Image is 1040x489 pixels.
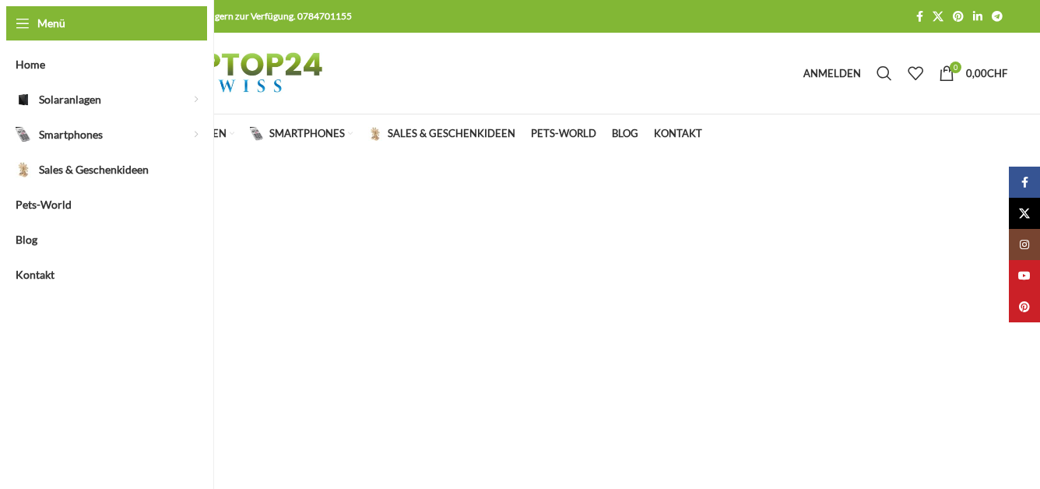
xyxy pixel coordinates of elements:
[368,118,515,150] a: Sales & Geschenkideen
[654,118,702,150] a: Kontakt
[1009,260,1040,291] a: YouTube Social Link
[16,261,54,289] span: Kontakt
[16,226,37,254] span: Blog
[968,6,987,27] a: LinkedIn Social Link
[368,127,382,141] img: Sales & Geschenkideen
[16,127,31,142] img: Smartphones
[16,92,31,107] img: Solaranlagen
[16,51,45,79] span: Home
[900,58,931,89] div: Meine Wunschliste
[16,191,72,219] span: Pets-World
[612,128,638,140] span: Blog
[388,128,515,140] span: Sales & Geschenkideen
[796,58,869,89] a: Anmelden
[1009,291,1040,322] a: Pinterest Social Link
[1009,229,1040,260] a: Instagram Social Link
[250,118,353,150] a: Smartphones
[869,58,900,89] a: Suche
[79,33,362,114] img: Tiptop24 Nachhaltige & Faire Produkte
[79,65,362,79] a: Logo der Website
[950,62,961,73] span: 0
[269,128,345,140] span: Smartphones
[531,128,596,140] span: Pets-World
[948,6,968,27] a: Pinterest Social Link
[39,121,103,149] span: Smartphones
[803,69,861,79] span: Anmelden
[912,6,928,27] a: Facebook Social Link
[250,127,264,141] img: Smartphones
[72,118,710,150] div: Hauptnavigation
[654,128,702,140] span: Kontakt
[931,58,1015,89] a: 0 0,00CHF
[39,156,149,184] span: Sales & Geschenkideen
[1009,198,1040,229] a: X Social Link
[531,118,596,150] a: Pets-World
[37,15,65,32] span: Menü
[1009,167,1040,198] a: Facebook Social Link
[39,86,101,114] span: Solaranlagen
[16,162,31,178] img: Sales & Geschenkideen
[79,10,352,22] strong: Bei allen Fragen stehen wir Ihnen gern zur Verfügung. 0784701155
[928,6,948,27] a: X Social Link
[987,6,1007,27] a: Telegram Social Link
[612,118,638,150] a: Blog
[987,67,1007,79] span: CHF
[966,67,1007,79] bdi: 0,00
